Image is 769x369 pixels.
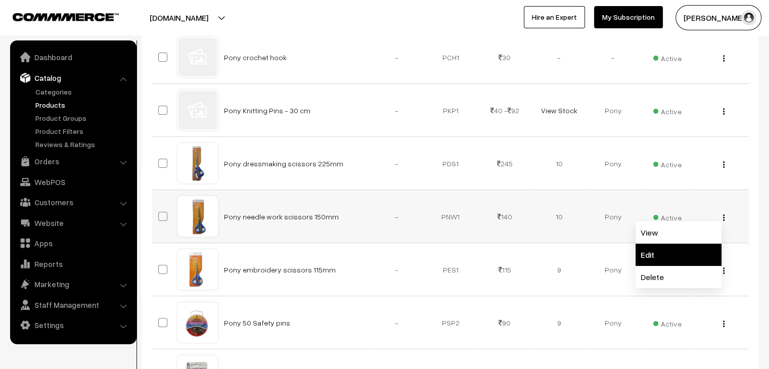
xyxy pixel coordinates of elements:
[224,212,339,221] a: Pony needle work scissors 150mm
[33,100,133,110] a: Products
[13,193,133,211] a: Customers
[723,320,725,327] img: Menu
[370,296,424,349] td: -
[424,243,478,296] td: PES1
[224,265,336,274] a: Pony embroidery scissors 115mm
[224,159,343,168] a: Pony dressmaking scissors 225mm
[13,69,133,87] a: Catalog
[586,243,640,296] td: Pony
[370,31,424,84] td: -
[370,137,424,190] td: -
[370,84,424,137] td: -
[586,84,640,137] td: Pony
[478,84,532,137] td: 40 - 92
[723,214,725,221] img: Menu
[33,139,133,150] a: Reviews & Ratings
[723,161,725,168] img: Menu
[532,31,586,84] td: -
[741,10,756,25] img: user
[586,31,640,84] td: -
[636,266,721,288] a: Delete
[723,108,725,115] img: Menu
[13,152,133,170] a: Orders
[26,26,111,34] div: Domain: [DOMAIN_NAME]
[532,243,586,296] td: 9
[478,296,532,349] td: 90
[27,59,35,67] img: tab_domain_overview_orange.svg
[653,157,682,170] span: Active
[38,60,91,66] div: Domain Overview
[478,137,532,190] td: 245
[33,126,133,136] a: Product Filters
[13,13,119,21] img: COMMMERCE
[114,5,244,30] button: [DOMAIN_NAME]
[13,173,133,191] a: WebPOS
[478,243,532,296] td: 115
[424,296,478,349] td: PSP2
[28,16,50,24] div: v 4.0.25
[13,275,133,293] a: Marketing
[13,255,133,273] a: Reports
[653,210,682,223] span: Active
[13,10,101,22] a: COMMMERCE
[424,137,478,190] td: PDS1
[13,316,133,334] a: Settings
[33,113,133,123] a: Product Groups
[33,86,133,97] a: Categories
[224,318,290,327] a: Pony 50 Safety pins
[112,60,170,66] div: Keywords by Traffic
[532,190,586,243] td: 10
[424,31,478,84] td: PCH1
[478,31,532,84] td: 30
[101,59,109,67] img: tab_keywords_by_traffic_grey.svg
[13,48,133,66] a: Dashboard
[636,221,721,244] a: View
[13,296,133,314] a: Staff Management
[424,84,478,137] td: PKP1
[13,234,133,252] a: Apps
[586,190,640,243] td: Pony
[13,214,133,232] a: Website
[524,6,585,28] a: Hire an Expert
[224,106,310,115] a: Pony Knitting Pins - 30 cm
[586,296,640,349] td: Pony
[653,104,682,117] span: Active
[16,16,24,24] img: logo_orange.svg
[370,243,424,296] td: -
[675,5,761,30] button: [PERSON_NAME]…
[723,267,725,274] img: Menu
[532,137,586,190] td: 10
[723,55,725,62] img: Menu
[532,296,586,349] td: 9
[224,53,287,62] a: Pony crochet hook
[540,106,577,115] a: View Stock
[478,190,532,243] td: 140
[653,51,682,64] span: Active
[653,316,682,329] span: Active
[16,26,24,34] img: website_grey.svg
[586,137,640,190] td: Pony
[594,6,663,28] a: My Subscription
[636,244,721,266] a: Edit
[424,190,478,243] td: PNW1
[370,190,424,243] td: -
